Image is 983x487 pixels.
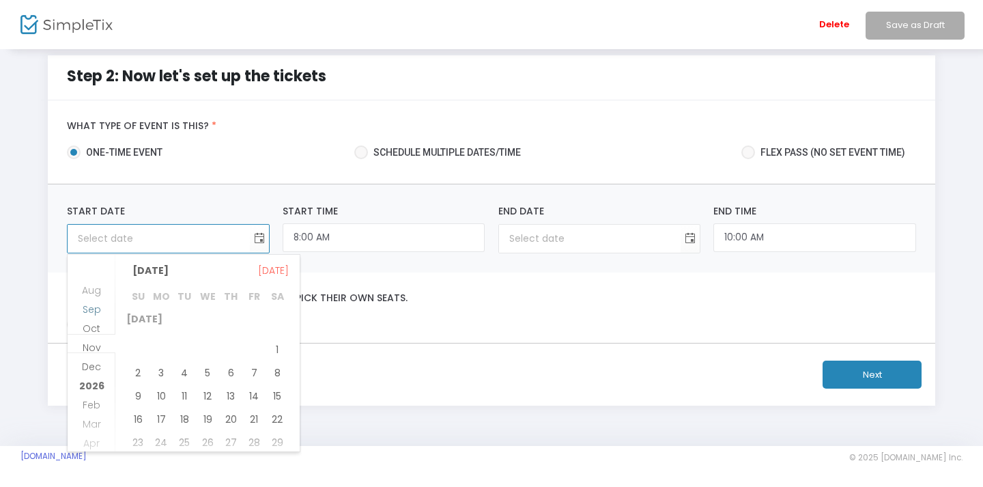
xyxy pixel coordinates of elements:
[849,452,963,463] span: © 2025 [DOMAIN_NAME] Inc.
[126,408,149,431] td: Sunday, November 16, 2025
[368,145,521,160] span: Schedule multiple dates/time
[196,361,219,385] td: Wednesday, November 5, 2025
[126,260,175,281] span: [DATE]
[266,361,289,385] td: Saturday, November 8, 2025
[173,408,196,431] td: Tuesday, November 18, 2025
[67,120,915,133] label: What type of event is this?
[219,361,242,385] td: Thursday, November 6, 2025
[242,408,266,431] span: 21
[219,385,242,408] td: Thursday, November 13, 2025
[149,385,173,408] td: Monday, November 10, 2025
[219,408,242,431] td: Thursday, November 20, 2025
[126,307,289,338] th: [DATE]
[83,417,101,431] span: Mar
[242,361,266,385] td: Friday, November 7, 2025
[755,145,905,160] span: Flex pass (no set event time)
[196,408,219,431] span: 19
[149,431,173,454] td: Monday, November 24, 2025
[242,385,266,408] span: 14
[173,385,196,408] span: 11
[196,361,219,385] span: 5
[82,360,101,374] span: Dec
[81,145,162,160] span: one-time event
[82,283,101,297] span: Aug
[258,261,289,280] span: [DATE]
[79,379,104,393] span: 2026
[196,385,219,408] span: 12
[242,408,266,431] td: Friday, November 21, 2025
[242,385,266,408] td: Friday, November 14, 2025
[819,6,849,43] span: Delete
[83,303,101,316] span: Sep
[219,408,242,431] span: 20
[219,431,242,454] span: 27
[173,385,196,408] td: Tuesday, November 11, 2025
[149,431,173,454] span: 24
[67,204,269,219] label: Start Date
[219,361,242,385] span: 6
[173,408,196,431] span: 18
[126,385,149,408] span: 9
[242,431,266,454] span: 28
[196,431,219,454] td: Wednesday, November 26, 2025
[196,431,219,454] span: 26
[126,361,149,385] td: Sunday, November 2, 2025
[250,225,269,253] button: Toggle calendar
[149,408,173,431] td: Monday, November 17, 2025
[713,204,915,219] label: End Time
[126,361,149,385] span: 2
[242,361,266,385] span: 7
[173,431,196,454] span: 25
[149,385,173,408] span: 10
[283,223,485,253] input: Start Time
[266,361,289,385] span: 8
[219,431,242,454] td: Thursday, November 27, 2025
[126,431,149,454] span: 23
[83,322,100,335] span: Oct
[68,225,249,253] input: Select date
[713,223,915,253] input: End Time
[67,292,915,305] label: Is this reserved seating? Where customers pick their own seats.
[149,361,173,385] td: Monday, November 3, 2025
[149,408,173,431] span: 17
[149,361,173,385] span: 3
[823,361,922,389] button: Next
[498,204,700,219] label: End Date
[83,398,100,412] span: Feb
[266,338,289,361] span: 1
[219,385,242,408] span: 13
[242,431,266,454] td: Friday, November 28, 2025
[196,385,219,408] td: Wednesday, November 12, 2025
[196,408,219,431] td: Wednesday, November 19, 2025
[83,436,100,450] span: Apr
[266,385,289,408] span: 15
[83,341,101,354] span: Nov
[126,408,149,431] span: 16
[67,66,326,87] span: Step 2: Now let's set up the tickets
[266,408,289,431] td: Saturday, November 22, 2025
[283,204,485,219] label: Start Time
[20,451,87,462] a: [DOMAIN_NAME]
[499,225,681,253] input: Select date
[266,431,289,454] td: Saturday, November 29, 2025
[126,431,149,454] td: Sunday, November 23, 2025
[126,385,149,408] td: Sunday, November 9, 2025
[266,431,289,454] span: 29
[173,361,196,385] span: 4
[173,361,196,385] td: Tuesday, November 4, 2025
[173,431,196,454] td: Tuesday, November 25, 2025
[266,385,289,408] td: Saturday, November 15, 2025
[681,225,700,253] button: Toggle calendar
[266,338,289,361] td: Saturday, November 1, 2025
[266,408,289,431] span: 22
